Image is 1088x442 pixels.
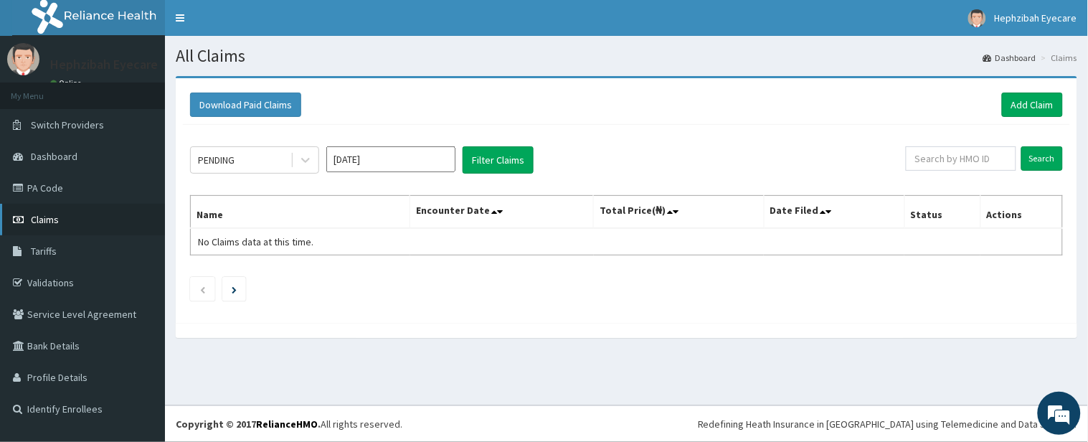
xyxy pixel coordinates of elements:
[190,93,301,117] button: Download Paid Claims
[906,146,1016,171] input: Search by HMO ID
[594,196,764,229] th: Total Price(₦)
[980,196,1062,229] th: Actions
[198,235,313,248] span: No Claims data at this time.
[31,213,59,226] span: Claims
[1002,93,1063,117] a: Add Claim
[50,78,85,88] a: Online
[165,405,1088,442] footer: All rights reserved.
[31,118,104,131] span: Switch Providers
[50,58,158,71] p: Hephzibah Eyecare
[191,196,410,229] th: Name
[983,52,1036,64] a: Dashboard
[199,283,206,296] a: Previous page
[698,417,1077,431] div: Redefining Heath Insurance in [GEOGRAPHIC_DATA] using Telemedicine and Data Science!
[995,11,1077,24] span: Hephzibah Eyecare
[232,283,237,296] a: Next page
[1021,146,1063,171] input: Search
[326,146,455,172] input: Select Month and Year
[176,47,1077,65] h1: All Claims
[7,43,39,75] img: User Image
[764,196,904,229] th: Date Filed
[904,196,980,229] th: Status
[31,245,57,258] span: Tariffs
[176,418,321,431] strong: Copyright © 2017 .
[31,150,77,163] span: Dashboard
[256,418,318,431] a: RelianceHMO
[1038,52,1077,64] li: Claims
[463,146,534,174] button: Filter Claims
[968,9,986,27] img: User Image
[198,153,235,167] div: PENDING
[410,196,594,229] th: Encounter Date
